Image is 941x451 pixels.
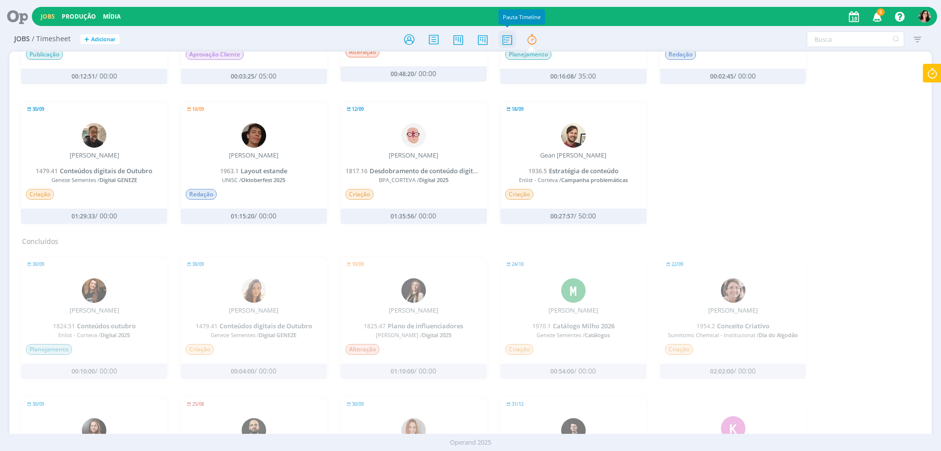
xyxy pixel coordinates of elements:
[389,152,438,159] div: [PERSON_NAME]
[82,123,106,148] img: R
[186,49,244,60] span: Aprovação Cliente
[70,307,119,315] div: [PERSON_NAME]
[585,331,610,339] span: Catálogos
[60,166,152,175] span: Conteúdos digitais de Outubro
[196,321,312,330] a: 1479.41Conteúdos digitais de Outubro
[196,322,218,330] span: 1479.41
[352,107,364,111] span: 12/09
[48,72,140,80] div: / 00:00
[70,152,119,159] div: [PERSON_NAME]
[527,72,619,80] div: / 35:00
[231,72,254,80] span: 00:03:25
[388,321,463,330] span: Plano de influenciadores
[91,36,116,43] span: Adicionar
[346,189,373,200] span: Criação
[72,212,95,220] span: 01:29:33
[352,402,364,406] span: 30/09
[48,212,140,220] div: / 00:00
[80,34,120,45] button: +Adicionar
[665,344,693,355] span: Criação
[22,231,927,246] h2: Concluídos
[26,332,162,338] span: Enlist - Corteva /
[671,262,683,266] span: 22/09
[505,332,642,338] span: Geneze Sementes /
[32,262,44,266] span: 30/09
[220,321,312,330] span: Conteúdos digitais de Outubro
[367,367,460,375] div: / 00:00
[550,367,574,375] span: 00:54:00
[401,418,426,443] img: A
[229,152,278,159] div: [PERSON_NAME]
[549,166,619,175] span: Estratégia de conteúdo
[26,49,63,60] span: Publicação
[391,367,414,375] span: 01:10:00
[242,418,266,443] img: P
[687,72,779,80] div: / 00:00
[665,332,801,338] span: Sumitomo Chemical - Institucional /
[512,402,523,406] span: 31/12
[759,331,798,339] span: Dia do Algodão
[346,47,379,57] span: Alteração
[401,123,426,148] img: A
[867,8,887,26] button: 5
[540,152,606,159] div: Gean [PERSON_NAME]
[505,49,551,60] span: Planejamento
[561,176,628,184] span: Campanha problemáticas
[528,167,547,175] span: 1936.5
[346,166,534,175] a: 1817.16Desdobramento de conteúdo digital artigo adjuvantes
[550,212,574,220] span: 00:27:57
[62,12,96,21] a: Produção
[192,402,204,406] span: 25/08
[512,262,523,266] span: 24/10
[696,322,715,330] span: 1954.2
[710,367,734,375] span: 02:02:00
[231,367,254,375] span: 00:04:00
[918,8,931,25] button: T
[370,166,534,175] span: Desdobramento de conteúdo digital artigo adjuvantes
[36,166,152,175] a: 1479.41Conteúdos digitais de Outubro
[220,167,239,175] span: 1963.1
[14,35,30,43] span: Jobs
[241,166,287,175] span: Layout estande
[186,177,322,183] span: UNISC /
[207,367,300,375] div: / 00:00
[346,177,482,183] span: BPA_CORTEVA /
[192,262,204,266] span: 30/09
[53,322,75,330] span: 1824.51
[346,167,368,175] span: 1817.16
[259,331,297,339] span: Digital GENEZE
[26,189,54,200] span: Criação
[401,278,426,303] img: L
[32,107,44,111] span: 30/09
[77,321,136,330] span: Conteúdos outubro
[364,322,386,330] span: 1825.47
[721,416,745,441] div: K
[242,123,266,148] img: P
[242,278,266,303] img: V
[553,321,615,330] span: Catálogo Milho 2026
[192,107,204,111] span: 10/09
[186,332,322,338] span: Geneze Sementes /
[186,189,217,200] span: Redação
[346,344,379,355] span: Alteração
[207,212,300,220] div: / 00:00
[26,177,162,183] span: Geneze Sementes /
[687,367,779,375] div: / 00:00
[422,331,451,339] span: Digital 2025
[391,212,414,220] span: 01:35:56
[807,31,904,47] input: Busca
[532,321,615,330] a: 1970.1Catálogo Milho 2026
[231,212,254,220] span: 01:15:20
[229,307,278,315] div: [PERSON_NAME]
[505,177,642,183] span: Enlist - Corteva /
[32,402,44,406] span: 30/09
[561,418,586,443] img: C
[82,278,106,303] img: T
[84,34,89,45] span: +
[721,278,745,303] img: A
[696,321,769,330] a: 1954.2Conceito Criativo
[41,12,55,21] a: Jobs
[918,10,931,23] img: T
[561,278,586,303] div: M
[512,107,523,111] span: 18/09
